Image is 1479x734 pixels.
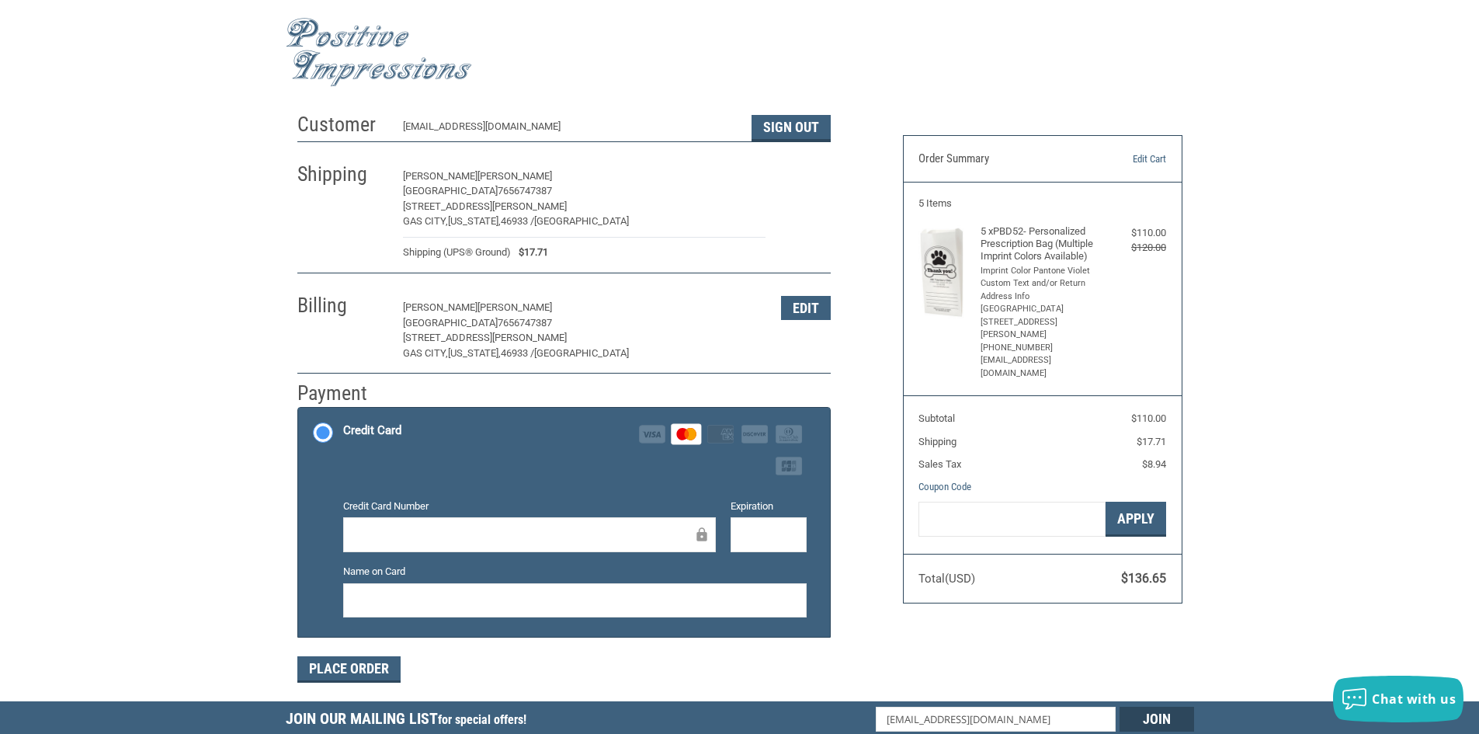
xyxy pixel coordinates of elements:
[403,119,736,141] div: [EMAIL_ADDRESS][DOMAIN_NAME]
[534,347,629,359] span: [GEOGRAPHIC_DATA]
[501,215,534,227] span: 46933 /
[1104,225,1166,241] div: $110.00
[511,245,548,260] span: $17.71
[403,347,448,359] span: GAS CITY,
[343,418,401,444] div: Credit Card
[297,656,401,683] button: Place Order
[297,162,388,187] h2: Shipping
[1104,240,1166,256] div: $120.00
[343,564,807,579] label: Name on Card
[1333,676,1463,722] button: Chat with us
[297,381,388,406] h2: Payment
[731,499,807,514] label: Expiration
[403,245,511,260] span: Shipping (UPS® Ground)
[403,200,567,212] span: [STREET_ADDRESS][PERSON_NAME]
[918,572,975,586] span: Total (USD)
[286,18,472,87] img: Positive Impressions
[981,265,1101,278] li: Imprint Color Pantone Violet
[403,332,567,343] span: [STREET_ADDRESS][PERSON_NAME]
[918,151,1087,167] h3: Order Summary
[448,347,501,359] span: [US_STATE],
[918,197,1166,210] h3: 5 Items
[477,301,552,313] span: [PERSON_NAME]
[1131,412,1166,424] span: $110.00
[403,317,498,329] span: [GEOGRAPHIC_DATA]
[918,481,971,492] a: Coupon Code
[297,112,388,137] h2: Customer
[1372,691,1456,708] span: Chat with us
[448,215,501,227] span: [US_STATE],
[297,293,388,318] h2: Billing
[1120,707,1194,732] input: Join
[438,712,526,727] span: for special offers!
[876,707,1116,732] input: Email
[918,436,956,447] span: Shipping
[403,185,498,197] span: [GEOGRAPHIC_DATA]
[981,225,1101,263] h4: 5 x PBD52- Personalized Prescription Bag (Multiple Imprint Colors Available)
[1087,151,1166,167] a: Edit Cart
[752,115,831,141] button: Sign Out
[918,458,961,470] span: Sales Tax
[918,502,1106,537] input: Gift Certificate or Coupon Code
[1142,458,1166,470] span: $8.94
[981,277,1101,380] li: Custom Text and/or Return Address Info [GEOGRAPHIC_DATA] [STREET_ADDRESS][PERSON_NAME] [PHONE_NUM...
[781,165,831,189] button: Edit
[781,296,831,320] button: Edit
[477,170,552,182] span: [PERSON_NAME]
[403,215,448,227] span: GAS CITY,
[498,317,552,329] span: 7656747387
[403,301,477,313] span: [PERSON_NAME]
[403,170,477,182] span: [PERSON_NAME]
[501,347,534,359] span: 46933 /
[1137,436,1166,447] span: $17.71
[343,499,716,514] label: Credit Card Number
[498,185,552,197] span: 7656747387
[534,215,629,227] span: [GEOGRAPHIC_DATA]
[1106,502,1166,537] button: Apply
[1121,571,1166,586] span: $136.65
[918,412,955,424] span: Subtotal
